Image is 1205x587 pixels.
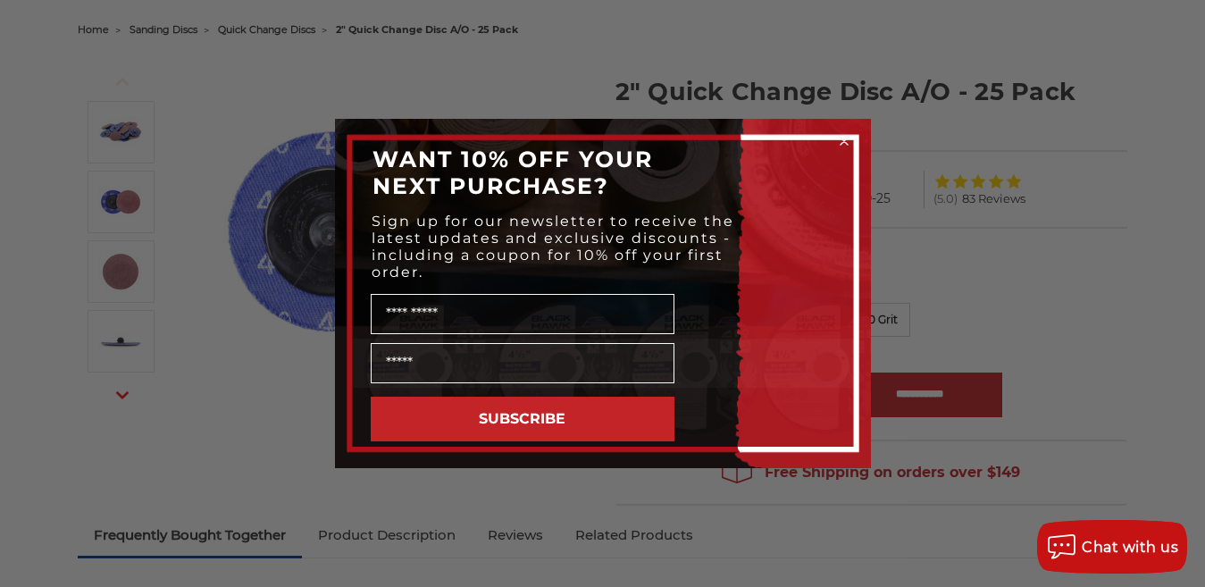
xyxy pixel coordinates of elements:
button: Close dialog [835,132,853,150]
span: Sign up for our newsletter to receive the latest updates and exclusive discounts - including a co... [372,213,734,281]
input: Email [371,343,674,383]
button: SUBSCRIBE [371,397,674,441]
button: Chat with us [1037,520,1187,574]
span: Chat with us [1082,539,1178,556]
span: WANT 10% OFF YOUR NEXT PURCHASE? [372,146,653,199]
